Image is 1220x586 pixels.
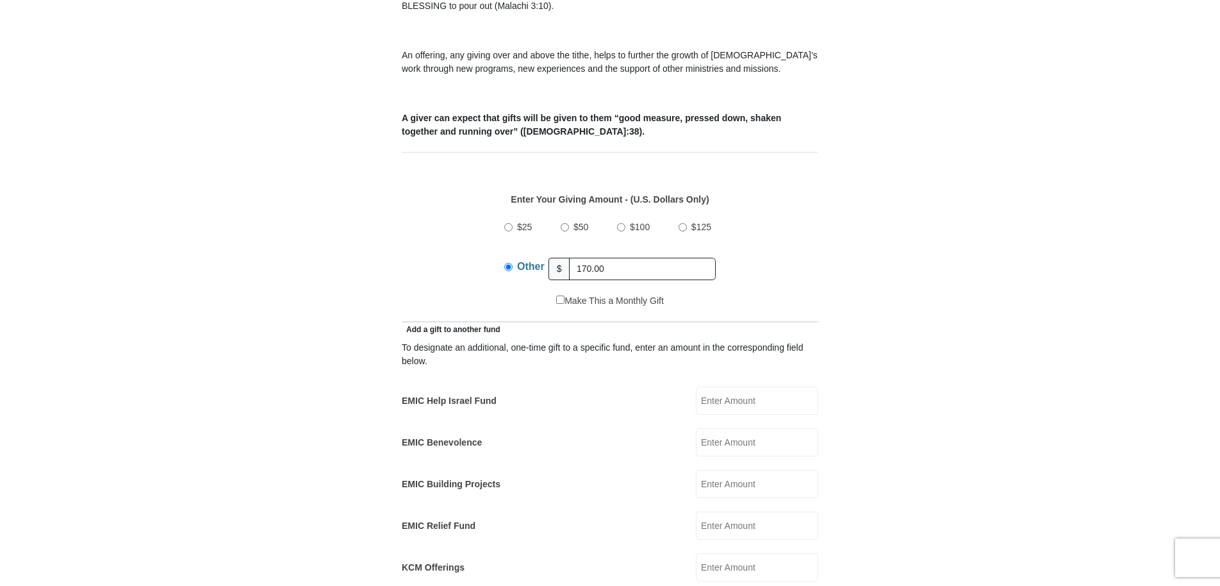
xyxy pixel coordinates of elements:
span: $ [548,258,570,280]
input: Enter Amount [696,470,818,498]
label: EMIC Building Projects [402,478,500,491]
span: $25 [517,222,532,232]
b: A giver can expect that gifts will be given to them “good measure, pressed down, shaken together ... [402,113,781,137]
label: EMIC Benevolence [402,436,482,449]
label: EMIC Relief Fund [402,519,475,533]
input: Make This a Monthly Gift [556,296,565,304]
input: Other Amount [569,258,716,280]
p: An offering, any giving over and above the tithe, helps to further the growth of [DEMOGRAPHIC_DAT... [402,49,818,76]
input: Enter Amount [696,512,818,540]
span: $50 [573,222,588,232]
strong: Enter Your Giving Amount - (U.S. Dollars Only) [511,194,709,205]
span: $100 [630,222,650,232]
span: Other [517,261,545,272]
div: To designate an additional, one-time gift to a specific fund, enter an amount in the correspondin... [402,341,818,368]
span: Add a gift to another fund [402,325,500,334]
label: Make This a Monthly Gift [556,294,664,308]
input: Enter Amount [696,387,818,415]
label: EMIC Help Israel Fund [402,394,497,408]
input: Enter Amount [696,553,818,582]
label: KCM Offerings [402,561,465,574]
input: Enter Amount [696,428,818,456]
span: $125 [691,222,711,232]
